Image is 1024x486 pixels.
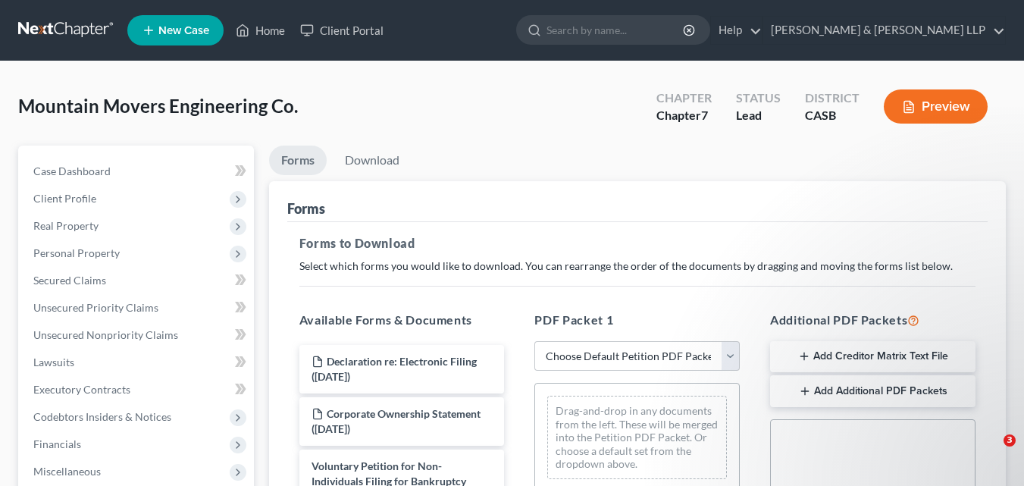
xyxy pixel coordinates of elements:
[299,234,975,252] h5: Forms to Download
[312,355,477,383] span: Declaration re: Electronic Filing ([DATE])
[33,301,158,314] span: Unsecured Priority Claims
[158,25,209,36] span: New Case
[299,311,505,329] h5: Available Forms & Documents
[21,376,254,403] a: Executory Contracts
[805,107,860,124] div: CASB
[228,17,293,44] a: Home
[547,396,727,479] div: Drag-and-drop in any documents from the left. These will be merged into the Petition PDF Packet. ...
[21,294,254,321] a: Unsecured Priority Claims
[269,146,327,175] a: Forms
[972,434,1009,471] iframe: Intercom live chat
[33,465,101,478] span: Miscellaneous
[33,328,178,341] span: Unsecured Nonpriority Claims
[770,311,975,329] h5: Additional PDF Packets
[21,267,254,294] a: Secured Claims
[33,274,106,287] span: Secured Claims
[21,158,254,185] a: Case Dashboard
[711,17,762,44] a: Help
[33,383,130,396] span: Executory Contracts
[805,89,860,107] div: District
[21,321,254,349] a: Unsecured Nonpriority Claims
[33,356,74,368] span: Lawsuits
[33,246,120,259] span: Personal Property
[770,341,975,373] button: Add Creditor Matrix Text File
[333,146,412,175] a: Download
[884,89,988,124] button: Preview
[21,349,254,376] a: Lawsuits
[656,107,712,124] div: Chapter
[33,437,81,450] span: Financials
[736,89,781,107] div: Status
[18,95,298,117] span: Mountain Movers Engineering Co.
[701,108,708,122] span: 7
[656,89,712,107] div: Chapter
[770,375,975,407] button: Add Additional PDF Packets
[546,16,685,44] input: Search by name...
[33,410,171,423] span: Codebtors Insiders & Notices
[312,407,481,435] span: Corporate Ownership Statement ([DATE])
[293,17,391,44] a: Client Portal
[1004,434,1016,447] span: 3
[33,192,96,205] span: Client Profile
[534,311,740,329] h5: PDF Packet 1
[33,165,111,177] span: Case Dashboard
[299,259,975,274] p: Select which forms you would like to download. You can rearrange the order of the documents by dr...
[33,219,99,232] span: Real Property
[287,199,325,218] div: Forms
[736,107,781,124] div: Lead
[763,17,1005,44] a: [PERSON_NAME] & [PERSON_NAME] LLP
